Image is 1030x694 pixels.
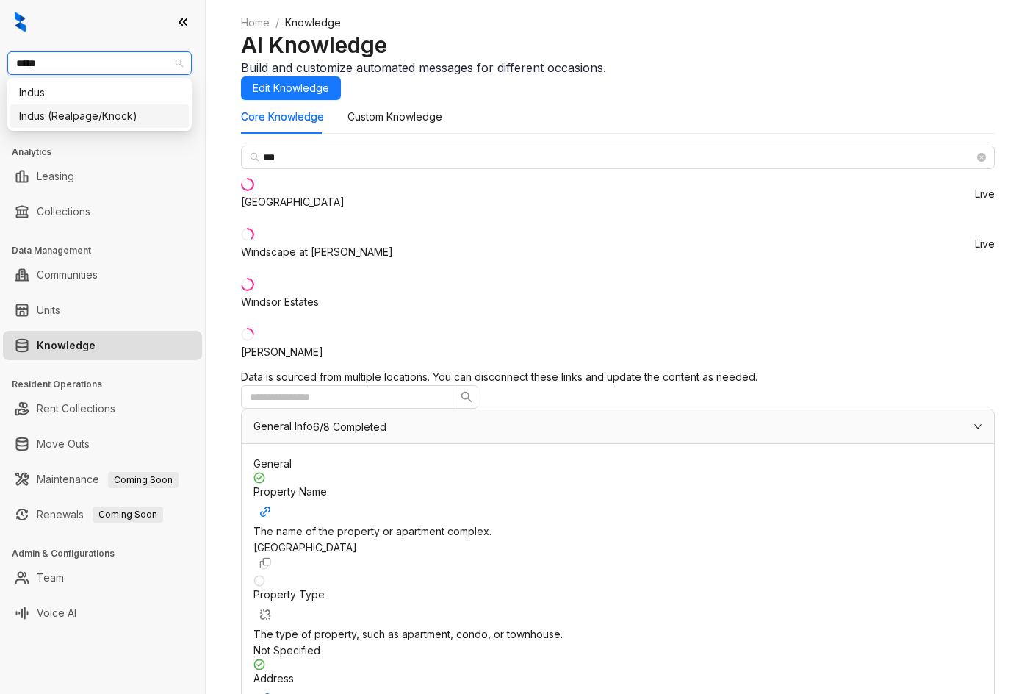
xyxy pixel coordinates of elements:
span: General Info [253,420,313,432]
h3: Admin & Configurations [12,547,205,560]
div: Core Knowledge [241,109,324,125]
span: Live [975,239,995,249]
span: Coming Soon [93,507,163,523]
span: General [253,457,292,470]
li: / [275,15,279,31]
div: Indus (Realpage/Knock) [10,104,189,128]
li: Units [3,296,202,325]
span: [GEOGRAPHIC_DATA] [253,541,357,554]
li: Team [3,563,202,593]
a: Move Outs [37,429,90,459]
div: Windscape at [PERSON_NAME] [241,244,393,260]
span: close-circle [977,153,986,162]
div: [PERSON_NAME] [241,344,323,360]
div: Build and customize automated messages for different occasions. [241,59,995,76]
li: Knowledge [3,331,202,360]
span: Live [975,189,995,199]
li: Communities [3,260,202,290]
li: Collections [3,197,202,226]
div: Indus [19,85,180,101]
a: Home [238,15,273,31]
div: Data is sourced from multiple locations. You can disconnect these links and update the content as... [241,369,995,385]
div: Indus (Realpage/Knock) [19,108,180,124]
div: Not Specified [253,643,982,659]
li: Leads [3,99,202,128]
a: Units [37,296,60,325]
span: search [250,152,260,162]
div: Indus [10,81,189,104]
a: Communities [37,260,98,290]
h3: Data Management [12,244,205,257]
h3: Analytics [12,146,205,159]
div: The name of the property or apartment complex. [253,523,982,540]
img: logo [15,12,26,32]
li: Voice AI [3,598,202,628]
h3: Resident Operations [12,378,205,391]
span: expanded [973,422,982,431]
span: Coming Soon [108,472,179,488]
div: Property Type [253,587,982,626]
div: Windsor Estates [241,294,319,310]
li: Renewals [3,500,202,529]
div: General Info6/8 Completed [242,409,994,443]
div: Custom Knowledge [347,109,442,125]
span: Knowledge [285,16,341,29]
a: Leasing [37,162,74,191]
li: Maintenance [3,465,202,494]
span: 6/8 Completed [313,422,386,432]
a: Voice AI [37,598,76,628]
h2: AI Knowledge [241,31,995,59]
button: Edit Knowledge [241,76,341,100]
a: Rent Collections [37,394,115,423]
span: Edit Knowledge [253,80,329,96]
div: Property Name [253,484,982,523]
li: Leasing [3,162,202,191]
a: Collections [37,197,90,226]
div: [GEOGRAPHIC_DATA] [241,194,345,210]
a: RenewalsComing Soon [37,500,163,529]
a: Team [37,563,64,593]
div: The type of property, such as apartment, condo, or townhouse. [253,626,982,643]
li: Rent Collections [3,394,202,423]
a: Knowledge [37,331,96,360]
li: Move Outs [3,429,202,459]
span: search [461,391,472,403]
